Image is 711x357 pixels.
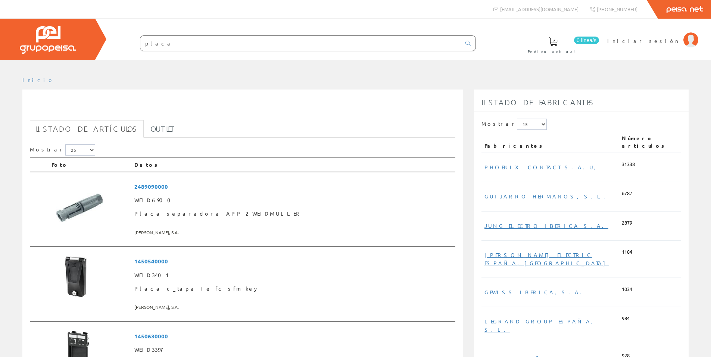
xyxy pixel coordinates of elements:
label: Mostrar [481,119,547,130]
a: JUNG ELECTRO IBERICA S.A. [484,222,608,229]
span: Iniciar sesión [607,37,680,44]
a: GEWISS IBERICA, S.A. [484,289,586,295]
span: 1034 [622,286,632,293]
a: Outlet [144,120,181,138]
span: 0 línea/s [574,37,599,44]
span: Pedido actual [528,48,579,55]
input: Buscar ... [140,36,461,51]
span: [PERSON_NAME], S.A. [134,226,452,239]
span: WEID3401 [134,269,452,282]
span: 31338 [622,161,635,168]
a: Listado de artículos [30,120,144,138]
span: 6787 [622,190,632,197]
span: Listado de fabricantes [481,98,594,107]
h1: placa [30,101,455,116]
span: 1450630000 [134,329,452,343]
span: Placa separadora APP-2 WEIDMULLER [134,207,452,220]
a: LEGRAND GROUP ESPAÑA, S.L. [484,318,594,332]
img: Foto artículo Placa c_tapa ie-fc-sfm-key (192x125.72903225806) [52,254,123,301]
span: 2879 [622,219,632,226]
a: [PERSON_NAME] ELECTRIC ESPAÑA, [GEOGRAPHIC_DATA] [484,251,609,266]
span: 984 [622,315,630,322]
a: Iniciar sesión [607,31,698,38]
a: GUIJARRO HERMANOS, S.L. [484,193,610,200]
span: 1184 [622,248,632,256]
th: Número artículos [619,132,681,153]
th: Datos [131,158,455,172]
span: [PERSON_NAME], S.A. [134,301,452,313]
span: [PHONE_NUMBER] [597,6,637,12]
th: Foto [49,158,131,172]
a: PHOENIX CONTACT S.A.U, [484,164,597,170]
a: Inicio [22,76,54,83]
span: 2489090000 [134,180,452,194]
span: 1450540000 [134,254,452,268]
select: Mostrar [65,144,95,156]
label: Mostrar [30,144,95,156]
span: WEID3397 [134,343,452,357]
span: Placa c_tapa ie-fc-sfm-key [134,282,452,295]
span: WEID6900 [134,194,452,207]
select: Mostrar [517,119,547,130]
th: Fabricantes [481,132,619,153]
span: [EMAIL_ADDRESS][DOMAIN_NAME] [500,6,579,12]
img: Foto artículo Placa separadora APP-2 WEIDMULLER (150x150) [52,180,107,236]
img: Grupo Peisa [20,26,76,54]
